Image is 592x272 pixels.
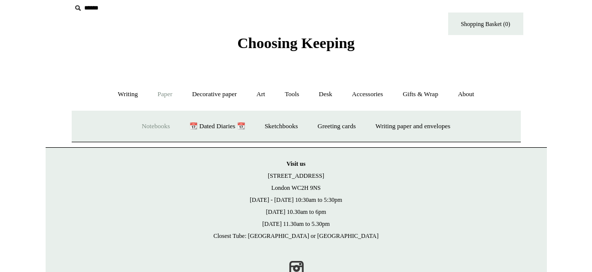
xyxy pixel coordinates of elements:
[287,160,306,167] strong: Visit us
[256,113,307,140] a: Sketchbooks
[393,81,447,108] a: Gifts & Wrap
[237,35,354,51] span: Choosing Keeping
[237,43,354,50] a: Choosing Keeping
[183,81,246,108] a: Decorative paper
[310,81,341,108] a: Desk
[343,81,392,108] a: Accessories
[276,81,308,108] a: Tools
[449,81,483,108] a: About
[309,113,365,140] a: Greeting cards
[56,158,537,242] p: [STREET_ADDRESS] London WC2H 9NS [DATE] - [DATE] 10:30am to 5:30pm [DATE] 10.30am to 6pm [DATE] 1...
[180,113,254,140] a: 📆 Dated Diaries 📆
[448,13,523,35] a: Shopping Basket (0)
[366,113,459,140] a: Writing paper and envelopes
[248,81,274,108] a: Art
[148,81,181,108] a: Paper
[109,81,147,108] a: Writing
[133,113,179,140] a: Notebooks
